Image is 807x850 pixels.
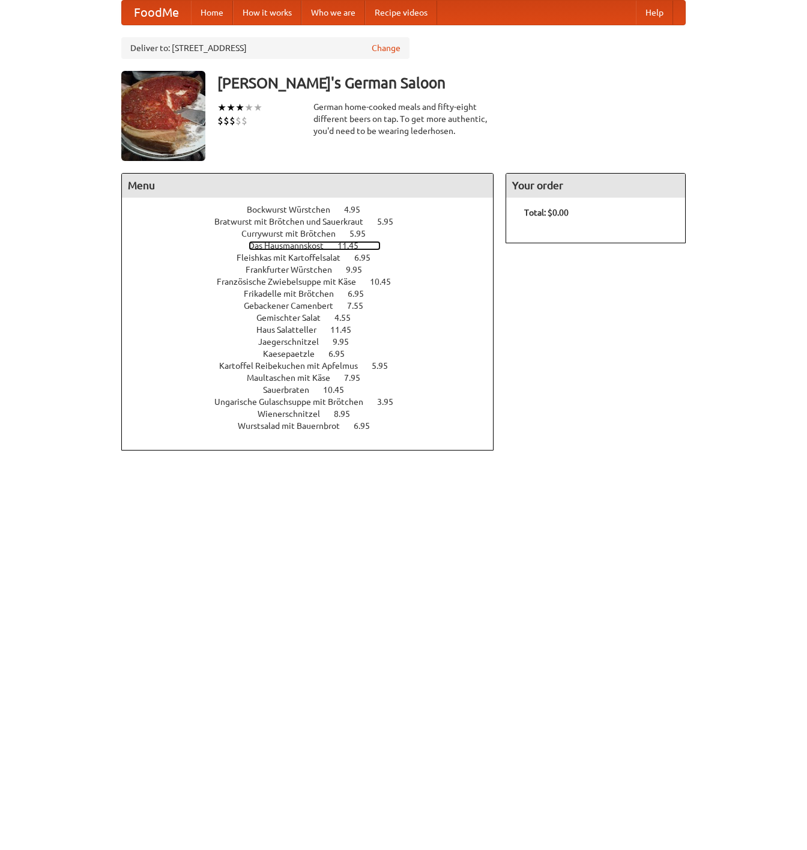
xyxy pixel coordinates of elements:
a: FoodMe [122,1,191,25]
li: $ [217,114,223,127]
span: 7.95 [344,373,372,383]
span: Fleishkas mit Kartoffelsalat [237,253,352,263]
span: 11.45 [330,325,363,335]
a: Wienerschnitzel 8.95 [258,409,372,419]
span: Haus Salatteller [256,325,328,335]
span: 6.95 [354,253,382,263]
a: Gebackener Camenbert 7.55 [244,301,385,311]
a: Das Hausmannskost 11.45 [249,241,381,250]
li: ★ [217,101,226,114]
span: Frankfurter Würstchen [246,265,344,275]
span: Frikadelle mit Brötchen [244,289,346,299]
a: Jaegerschnitzel 9.95 [258,337,371,347]
a: Frankfurter Würstchen 9.95 [246,265,384,275]
a: Change [372,42,400,54]
span: Wienerschnitzel [258,409,332,419]
span: Gebackener Camenbert [244,301,345,311]
b: Total: $0.00 [524,208,569,217]
a: Sauerbraten 10.45 [263,385,366,395]
span: Kartoffel Reibekuchen mit Apfelmus [219,361,370,371]
a: Fleishkas mit Kartoffelsalat 6.95 [237,253,393,263]
span: Französische Zwiebelsuppe mit Käse [217,277,368,287]
span: Kaesepaetzle [263,349,327,359]
span: Ungarische Gulaschsuppe mit Brötchen [214,397,375,407]
span: 4.55 [334,313,363,323]
span: 3.95 [377,397,405,407]
span: 6.95 [348,289,376,299]
a: Haus Salatteller 11.45 [256,325,373,335]
li: $ [241,114,247,127]
span: 10.45 [323,385,356,395]
h3: [PERSON_NAME]'s German Saloon [217,71,686,95]
span: 4.95 [344,205,372,214]
img: angular.jpg [121,71,205,161]
li: $ [229,114,235,127]
li: ★ [253,101,262,114]
a: Gemischter Salat 4.55 [256,313,373,323]
span: Bockwurst Würstchen [247,205,342,214]
span: Wurstsalad mit Bauernbrot [238,421,352,431]
li: $ [223,114,229,127]
span: Maultaschen mit Käse [247,373,342,383]
div: German home-cooked meals and fifty-eight different beers on tap. To get more authentic, you'd nee... [313,101,494,137]
a: How it works [233,1,301,25]
li: ★ [235,101,244,114]
li: $ [235,114,241,127]
span: 6.95 [354,421,382,431]
span: 5.95 [349,229,378,238]
a: Bratwurst mit Brötchen und Sauerkraut 5.95 [214,217,416,226]
li: ★ [226,101,235,114]
a: Currywurst mit Brötchen 5.95 [241,229,388,238]
span: 8.95 [334,409,362,419]
a: Kaesepaetzle 6.95 [263,349,367,359]
h4: Your order [506,174,685,198]
a: Ungarische Gulaschsuppe mit Brötchen 3.95 [214,397,416,407]
span: Gemischter Salat [256,313,333,323]
span: 9.95 [333,337,361,347]
a: Help [636,1,673,25]
span: Das Hausmannskost [249,241,336,250]
a: Französische Zwiebelsuppe mit Käse 10.45 [217,277,413,287]
span: 6.95 [328,349,357,359]
a: Maultaschen mit Käse 7.95 [247,373,382,383]
span: 5.95 [372,361,400,371]
a: Bockwurst Würstchen 4.95 [247,205,382,214]
span: Jaegerschnitzel [258,337,331,347]
span: 5.95 [377,217,405,226]
span: 10.45 [370,277,403,287]
h4: Menu [122,174,493,198]
div: Deliver to: [STREET_ADDRESS] [121,37,410,59]
a: Wurstsalad mit Bauernbrot 6.95 [238,421,392,431]
a: Frikadelle mit Brötchen 6.95 [244,289,386,299]
li: ★ [244,101,253,114]
span: 11.45 [337,241,370,250]
span: 9.95 [346,265,374,275]
span: Sauerbraten [263,385,321,395]
a: Kartoffel Reibekuchen mit Apfelmus 5.95 [219,361,410,371]
span: Currywurst mit Brötchen [241,229,348,238]
a: Recipe videos [365,1,437,25]
span: 7.55 [347,301,375,311]
span: Bratwurst mit Brötchen und Sauerkraut [214,217,375,226]
a: Home [191,1,233,25]
a: Who we are [301,1,365,25]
